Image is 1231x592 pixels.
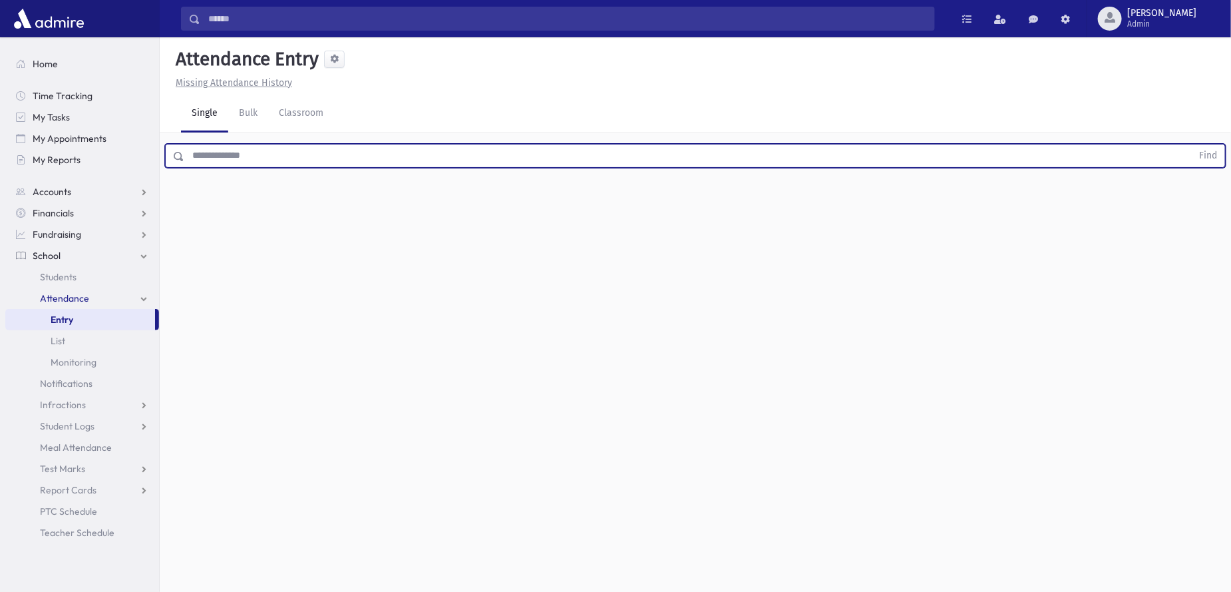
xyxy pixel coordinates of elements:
[5,85,159,107] a: Time Tracking
[5,522,159,543] a: Teacher Schedule
[40,378,92,390] span: Notifications
[40,484,96,496] span: Report Cards
[5,202,159,224] a: Financials
[5,479,159,501] a: Report Cards
[5,309,155,330] a: Entry
[5,266,159,288] a: Students
[33,154,81,166] span: My Reports
[5,224,159,245] a: Fundraising
[33,186,71,198] span: Accounts
[5,149,159,170] a: My Reports
[176,77,292,89] u: Missing Attendance History
[5,107,159,128] a: My Tasks
[5,352,159,373] a: Monitoring
[5,416,159,437] a: Student Logs
[1127,19,1196,29] span: Admin
[181,95,228,133] a: Single
[40,463,85,475] span: Test Marks
[51,356,96,368] span: Monitoring
[40,271,77,283] span: Students
[11,5,87,32] img: AdmirePro
[5,128,159,149] a: My Appointments
[5,458,159,479] a: Test Marks
[40,399,86,411] span: Infractions
[1191,145,1225,167] button: Find
[170,77,292,89] a: Missing Attendance History
[33,250,61,262] span: School
[5,394,159,416] a: Infractions
[5,53,159,75] a: Home
[40,292,89,304] span: Attendance
[5,181,159,202] a: Accounts
[5,373,159,394] a: Notifications
[51,314,73,326] span: Entry
[40,442,112,453] span: Meal Attendance
[51,335,65,347] span: List
[5,245,159,266] a: School
[5,288,159,309] a: Attendance
[33,228,81,240] span: Fundraising
[40,505,97,517] span: PTC Schedule
[170,48,319,71] h5: Attendance Entry
[40,420,94,432] span: Student Logs
[5,437,159,458] a: Meal Attendance
[228,95,268,133] a: Bulk
[33,90,92,102] span: Time Tracking
[33,207,74,219] span: Financials
[5,330,159,352] a: List
[33,133,106,145] span: My Appointments
[33,111,70,123] span: My Tasks
[5,501,159,522] a: PTC Schedule
[268,95,334,133] a: Classroom
[200,7,934,31] input: Search
[40,527,114,539] span: Teacher Schedule
[1127,8,1196,19] span: [PERSON_NAME]
[33,58,58,70] span: Home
